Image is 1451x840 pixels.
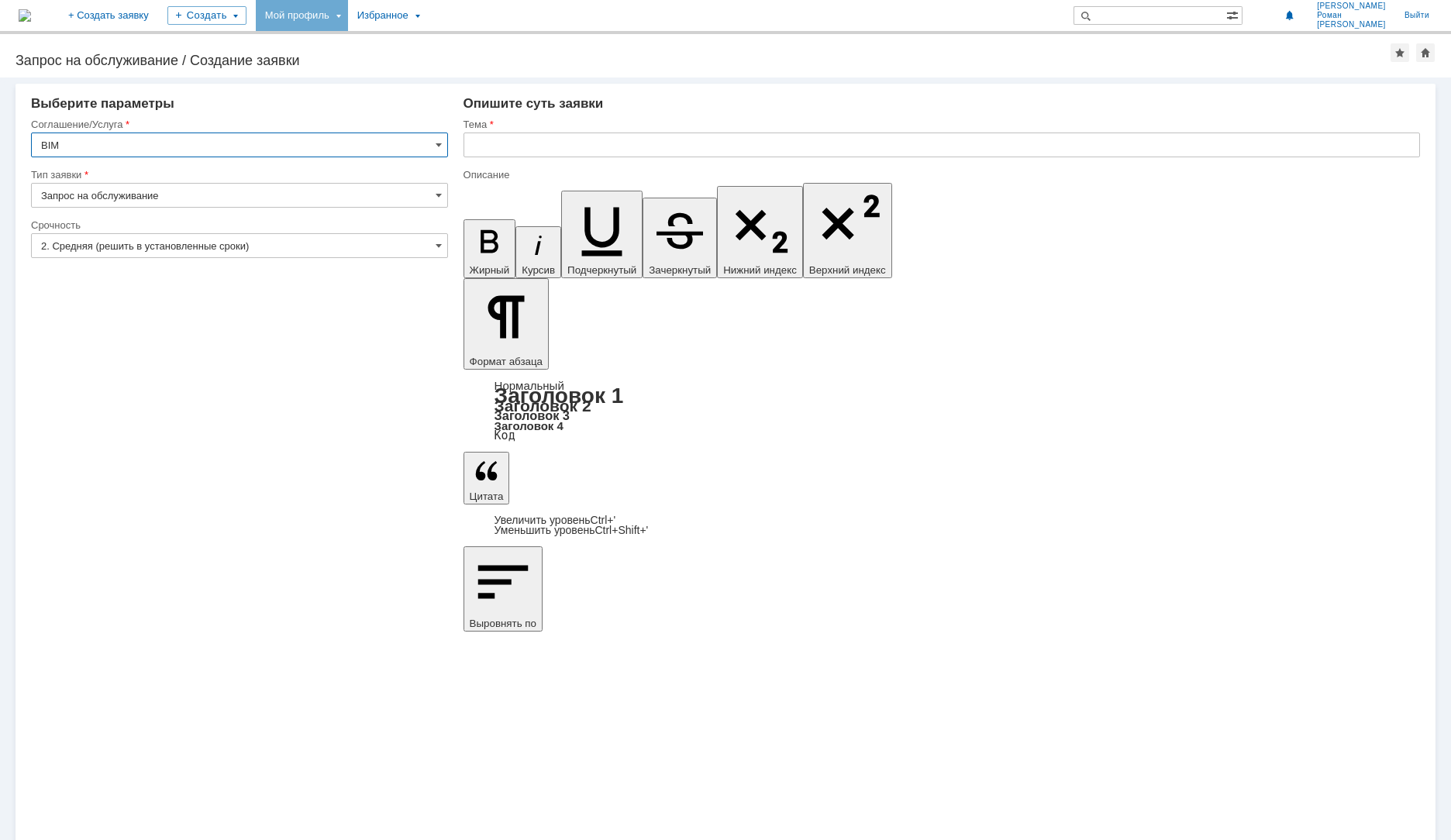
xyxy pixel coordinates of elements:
[464,452,510,504] button: Цитата
[495,524,649,536] a: Decrease
[470,618,536,629] span: Выровнять по
[19,9,31,22] img: logo
[649,264,711,276] span: Зачеркнутый
[1416,43,1435,62] div: Сделать домашней страницей
[595,524,648,536] span: Ctrl+Shift+'
[717,186,803,278] button: Нижний индекс
[495,514,616,526] a: Increase
[1317,2,1386,11] span: [PERSON_NAME]
[31,170,445,180] div: Тип заявки
[464,170,1417,180] div: Описание
[522,264,555,276] span: Курсив
[464,546,543,632] button: Выровнять по
[464,219,516,278] button: Жирный
[1226,7,1242,22] span: Расширенный поиск
[495,379,564,392] a: Нормальный
[495,429,515,442] a: Код
[464,96,604,111] span: Опишите суть заявки
[591,514,616,526] span: Ctrl+'
[495,419,564,432] a: Заголовок 4
[464,278,549,370] button: Формат абзаца
[31,119,445,129] div: Соглашение/Услуга
[470,264,510,276] span: Жирный
[167,6,246,25] div: Создать
[803,183,892,278] button: Верхний индекс
[31,96,174,111] span: Выберите параметры
[561,191,643,278] button: Подчеркнутый
[643,198,717,278] button: Зачеркнутый
[464,515,1420,535] div: Цитата
[31,220,445,230] div: Срочность
[1317,11,1386,20] span: Роман
[723,264,797,276] span: Нижний индекс
[470,356,543,367] span: Формат абзаца
[495,384,624,408] a: Заголовок 1
[1391,43,1409,62] div: Добавить в избранное
[19,9,31,22] a: Перейти на домашнюю страницу
[495,397,591,415] a: Заголовок 2
[464,119,1417,129] div: Тема
[464,380,1420,441] div: Формат абзаца
[16,53,1391,68] div: Запрос на обслуживание / Создание заявки
[809,264,886,276] span: Верхний индекс
[1317,20,1386,29] span: [PERSON_NAME]
[567,264,636,276] span: Подчеркнутый
[470,491,504,502] span: Цитата
[495,408,570,422] a: Заголовок 3
[515,226,561,278] button: Курсив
